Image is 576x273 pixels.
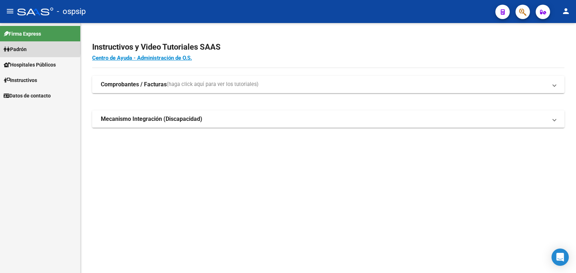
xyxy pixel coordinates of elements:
span: (haga click aquí para ver los tutoriales) [167,81,258,88]
span: Datos de contacto [4,92,51,100]
span: Firma Express [4,30,41,38]
mat-expansion-panel-header: Mecanismo Integración (Discapacidad) [92,110,564,128]
span: Hospitales Públicos [4,61,56,69]
mat-expansion-panel-header: Comprobantes / Facturas(haga click aquí para ver los tutoriales) [92,76,564,93]
strong: Mecanismo Integración (Discapacidad) [101,115,202,123]
mat-icon: menu [6,7,14,15]
mat-icon: person [562,7,570,15]
span: Instructivos [4,76,37,84]
strong: Comprobantes / Facturas [101,81,167,88]
span: - ospsip [57,4,86,19]
span: Padrón [4,45,27,53]
a: Centro de Ayuda - Administración de O.S. [92,55,192,61]
h2: Instructivos y Video Tutoriales SAAS [92,40,564,54]
div: Open Intercom Messenger [552,249,569,266]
